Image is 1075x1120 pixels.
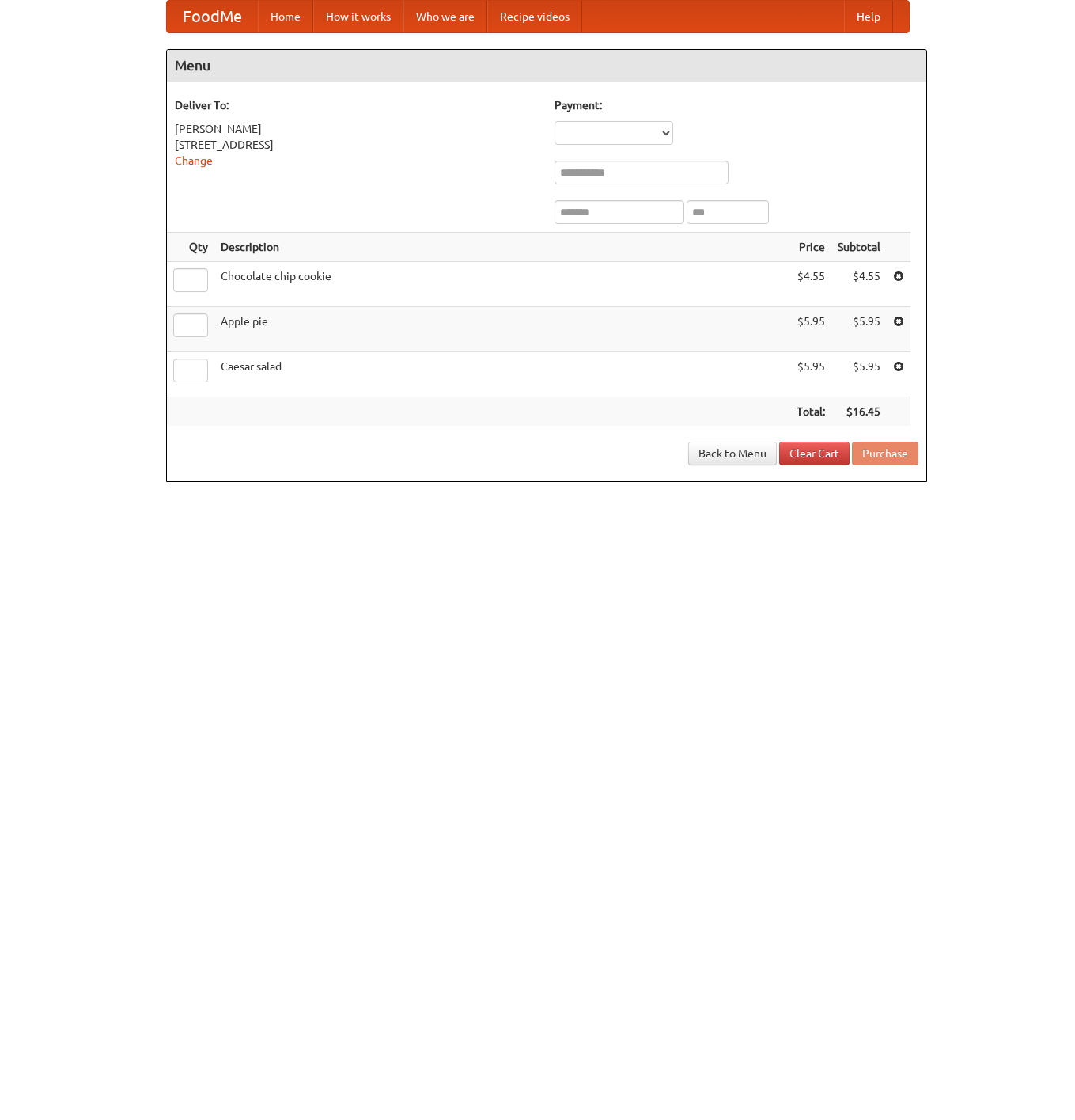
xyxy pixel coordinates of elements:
[487,1,582,32] a: Recipe videos
[688,442,777,465] a: Back to Menu
[790,307,831,352] td: $5.95
[175,154,213,167] a: Change
[831,307,887,352] td: $5.95
[175,97,539,113] h5: Deliver To:
[214,307,790,352] td: Apple pie
[403,1,487,32] a: Who we are
[790,233,831,262] th: Price
[790,262,831,307] td: $4.55
[555,97,918,113] h5: Payment:
[831,262,887,307] td: $4.55
[258,1,313,32] a: Home
[214,262,790,307] td: Chocolate chip cookie
[831,397,887,427] th: $16.45
[790,352,831,397] td: $5.95
[790,397,831,427] th: Total:
[175,121,539,137] div: [PERSON_NAME]
[214,352,790,397] td: Caesar salad
[175,137,539,153] div: [STREET_ADDRESS]
[844,1,893,32] a: Help
[214,233,790,262] th: Description
[167,50,926,82] h4: Menu
[852,442,918,465] button: Purchase
[167,233,214,262] th: Qty
[779,442,850,465] a: Clear Cart
[831,352,887,397] td: $5.95
[831,233,887,262] th: Subtotal
[313,1,403,32] a: How it works
[167,1,258,32] a: FoodMe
